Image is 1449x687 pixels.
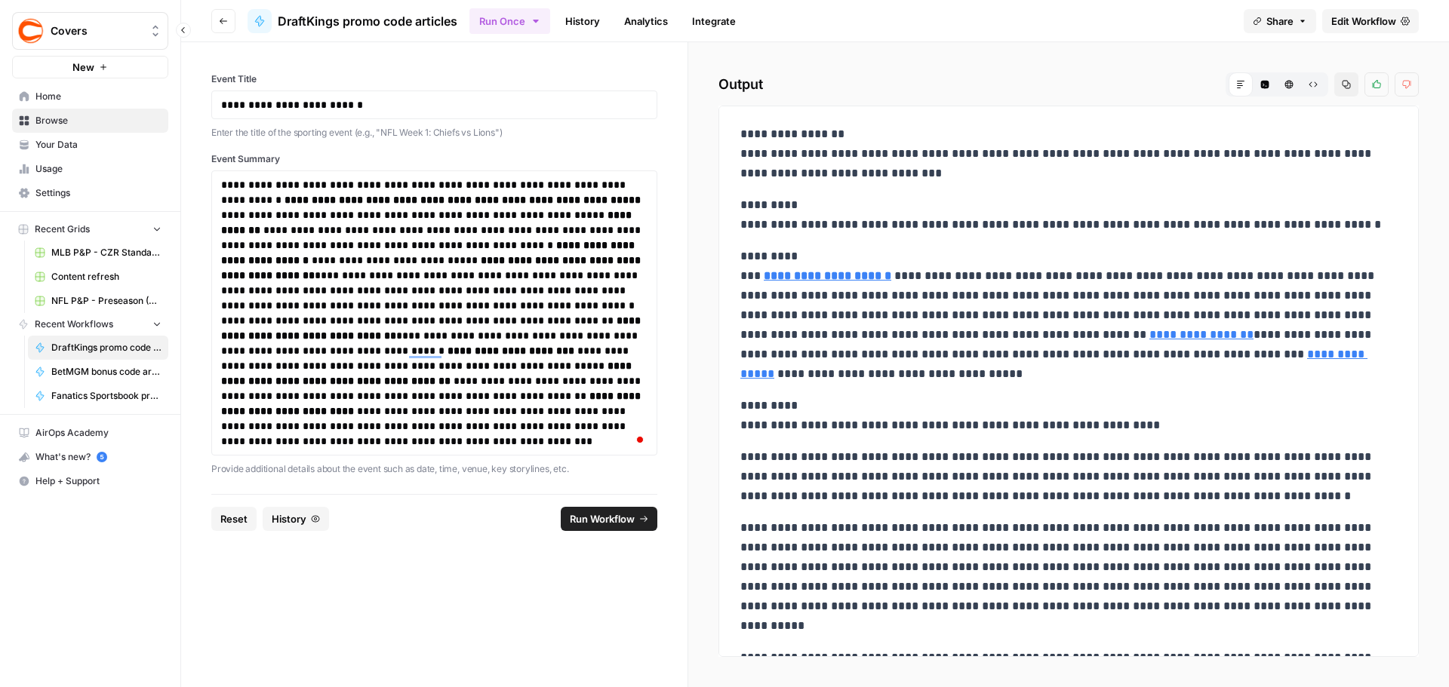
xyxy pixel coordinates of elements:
[278,12,457,30] span: DraftKings promo code articles
[12,12,168,50] button: Workspace: Covers
[35,186,162,200] span: Settings
[12,157,168,181] a: Usage
[97,452,107,462] a: 5
[1322,9,1419,33] a: Edit Workflow
[211,507,257,531] button: Reset
[12,133,168,157] a: Your Data
[211,125,657,140] p: Enter the title of the sporting event (e.g., "NFL Week 1: Chiefs vs Lions")
[35,317,113,331] span: Recent Workflows
[28,265,168,289] a: Content refresh
[35,162,162,176] span: Usage
[72,60,94,75] span: New
[28,241,168,265] a: MLB P&P - CZR Standard (Production) Grid (5)
[28,384,168,408] a: Fanatics Sportsbook promo articles
[211,462,657,477] p: Provide additional details about the event such as date, time, venue, key storylines, etc.
[12,56,168,78] button: New
[51,365,162,379] span: BetMGM bonus code articles
[28,336,168,360] a: DraftKings promo code articles
[17,17,45,44] img: Covers Logo
[12,313,168,336] button: Recent Workflows
[615,9,677,33] a: Analytics
[35,138,162,152] span: Your Data
[12,84,168,109] a: Home
[1244,9,1316,33] button: Share
[100,453,103,461] text: 5
[35,90,162,103] span: Home
[263,507,329,531] button: History
[683,9,745,33] a: Integrate
[12,109,168,133] a: Browse
[35,114,162,127] span: Browse
[35,222,90,236] span: Recent Grids
[12,218,168,241] button: Recent Grids
[220,511,248,526] span: Reset
[28,289,168,313] a: NFL P&P - Preseason (Production) Grid (1)
[12,445,168,469] button: What's new? 5
[51,270,162,284] span: Content refresh
[12,181,168,205] a: Settings
[1331,14,1396,29] span: Edit Workflow
[211,152,657,166] label: Event Summary
[556,9,609,33] a: History
[211,72,657,86] label: Event Title
[35,474,162,488] span: Help + Support
[248,9,457,33] a: DraftKings promo code articles
[272,511,306,526] span: History
[13,446,168,468] div: What's new?
[12,469,168,493] button: Help + Support
[718,72,1419,97] h2: Output
[1266,14,1294,29] span: Share
[12,421,168,445] a: AirOps Academy
[51,246,162,259] span: MLB P&P - CZR Standard (Production) Grid (5)
[469,8,550,34] button: Run Once
[51,341,162,354] span: DraftKings promo code articles
[221,177,648,449] div: To enrich screen reader interactions, please activate Accessibility in Grammarly extension settings
[35,426,162,440] span: AirOps Academy
[570,511,635,526] span: Run Workflow
[51,389,162,403] span: Fanatics Sportsbook promo articles
[28,360,168,384] a: BetMGM bonus code articles
[561,507,657,531] button: Run Workflow
[51,294,162,308] span: NFL P&P - Preseason (Production) Grid (1)
[51,23,142,38] span: Covers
